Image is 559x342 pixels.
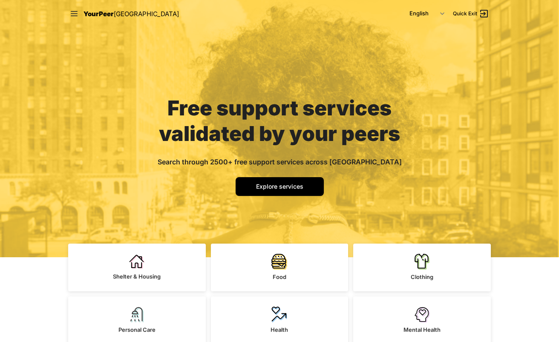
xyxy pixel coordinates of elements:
[353,244,491,291] a: Clothing
[114,10,179,18] span: [GEOGRAPHIC_DATA]
[271,326,288,333] span: Health
[159,95,400,146] span: Free support services validated by your peers
[453,9,489,19] a: Quick Exit
[113,273,161,280] span: Shelter & Housing
[411,273,433,280] span: Clothing
[453,10,477,17] span: Quick Exit
[84,9,179,19] a: YourPeer[GEOGRAPHIC_DATA]
[403,326,441,333] span: Mental Health
[256,183,303,190] span: Explore services
[84,10,114,18] span: YourPeer
[273,273,286,280] span: Food
[158,158,402,166] span: Search through 2500+ free support services across [GEOGRAPHIC_DATA]
[211,244,349,291] a: Food
[236,177,324,196] a: Explore services
[68,244,206,291] a: Shelter & Housing
[118,326,156,333] span: Personal Care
